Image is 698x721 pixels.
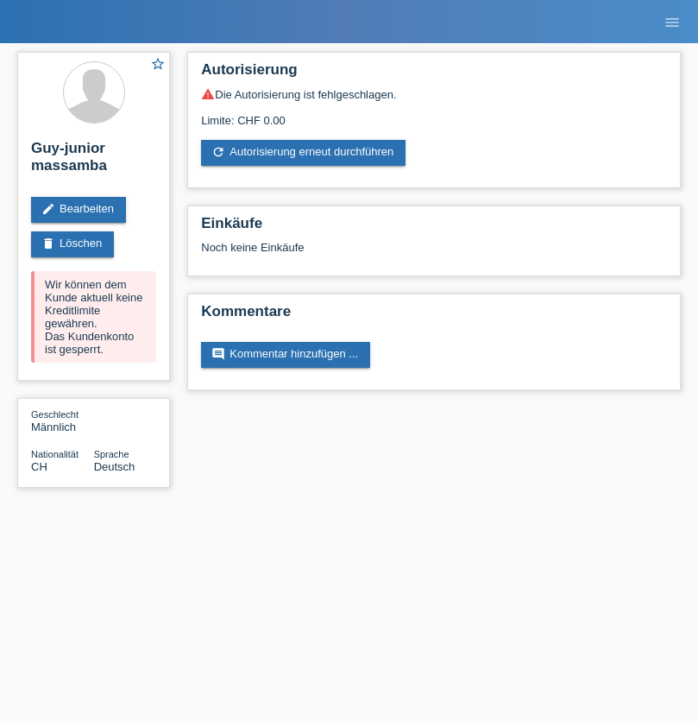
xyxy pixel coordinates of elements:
span: Nationalität [31,449,79,459]
h2: Einkäufe [201,215,667,241]
i: refresh [211,145,225,159]
i: menu [663,14,681,31]
a: menu [655,16,689,27]
span: Schweiz [31,460,47,473]
a: refreshAutorisierung erneut durchführen [201,140,406,166]
i: comment [211,347,225,361]
a: commentKommentar hinzufügen ... [201,342,370,368]
h2: Kommentare [201,303,667,329]
div: Die Autorisierung ist fehlgeschlagen. [201,87,667,101]
span: Sprache [94,449,129,459]
i: delete [41,237,55,250]
div: Wir können dem Kunde aktuell keine Kreditlimite gewähren. Das Kundenkonto ist gesperrt. [31,271,156,363]
div: Noch keine Einkäufe [201,241,667,267]
a: deleteLöschen [31,231,114,257]
h2: Autorisierung [201,61,667,87]
h2: Guy-junior massamba [31,140,156,183]
div: Limite: CHF 0.00 [201,101,667,127]
i: star_border [150,56,166,72]
i: warning [201,87,215,101]
span: Geschlecht [31,409,79,420]
i: edit [41,202,55,216]
a: editBearbeiten [31,197,126,223]
a: star_border [150,56,166,74]
span: Deutsch [94,460,135,473]
div: Männlich [31,408,94,433]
